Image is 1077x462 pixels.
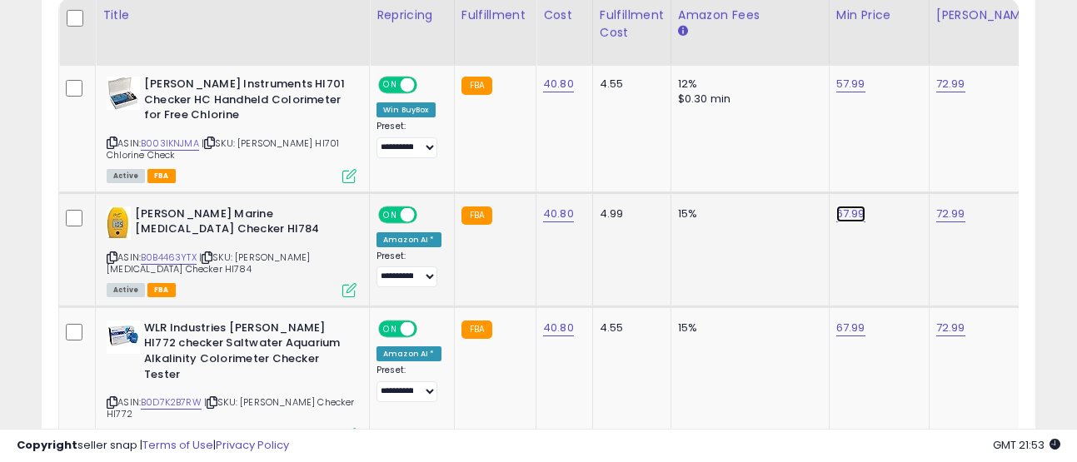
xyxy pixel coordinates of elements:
a: 67.99 [836,206,865,222]
span: OFF [415,78,441,92]
span: FBA [147,283,176,297]
span: OFF [415,321,441,335]
span: FBA [147,169,176,183]
div: Min Price [836,7,922,24]
img: 41jC6CsRneL._SL40_.jpg [107,206,131,240]
div: ASIN: [107,206,357,296]
a: 40.80 [543,206,574,222]
div: Fulfillment Cost [600,7,664,42]
span: All listings currently available for purchase on Amazon [107,283,145,297]
b: [PERSON_NAME] Instruments HI701 Checker HC Handheld Colorimeter for Free Chlorine [144,77,347,127]
b: WLR Industries [PERSON_NAME] HI772 checker Saltwater Aquarium Alkalinity Colorimeter Checker Tester [144,320,347,386]
span: | SKU: [PERSON_NAME] Checker HI772 [107,395,355,420]
div: 12% [678,77,816,92]
div: 4.55 [600,77,658,92]
a: 40.80 [543,76,574,92]
div: Preset: [376,121,441,158]
a: 67.99 [836,320,865,336]
div: Preset: [376,251,441,288]
span: OFF [415,207,441,221]
span: | SKU: [PERSON_NAME] HI701 Chlorine Check [107,137,339,161]
div: Cost [543,7,586,24]
div: [PERSON_NAME] [936,7,1035,24]
small: Amazon Fees. [678,24,688,39]
a: 57.99 [836,76,865,92]
div: 4.55 [600,320,658,335]
a: B0B4463YTX [141,251,197,265]
div: Repricing [376,7,447,24]
div: 4.99 [600,206,658,221]
div: Amazon AI * [376,346,441,361]
span: ON [380,321,401,335]
div: seller snap | | [17,438,289,454]
div: 15% [678,206,816,221]
a: 40.80 [543,320,574,336]
div: Win BuyBox [376,102,436,117]
small: FBA [461,320,492,339]
a: Privacy Policy [216,437,289,453]
span: 2025-10-7 21:53 GMT [993,437,1060,453]
div: $0.30 min [678,92,816,107]
a: 72.99 [936,320,965,336]
div: 15% [678,320,816,335]
a: B003IKNJMA [141,137,199,151]
div: Title [102,7,362,24]
small: FBA [461,206,492,225]
div: Amazon AI * [376,232,441,247]
span: All listings currently available for purchase on Amazon [107,169,145,183]
div: ASIN: [107,77,357,181]
span: ON [380,78,401,92]
small: FBA [461,77,492,95]
img: 41mwNTeEM8L._SL40_.jpg [107,77,140,110]
div: Fulfillment [461,7,529,24]
span: ON [380,207,401,221]
span: | SKU: [PERSON_NAME][MEDICAL_DATA] Checker HI784 [107,251,310,276]
a: B0D7K2B7RW [141,395,202,410]
div: Amazon Fees [678,7,822,24]
b: [PERSON_NAME] Marine [MEDICAL_DATA] Checker HI784 [135,206,337,241]
a: Terms of Use [142,437,213,453]
a: 72.99 [936,76,965,92]
a: 72.99 [936,206,965,222]
strong: Copyright [17,437,77,453]
div: Preset: [376,365,441,402]
img: 41rf0GOYy4L._SL40_.jpg [107,320,140,354]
